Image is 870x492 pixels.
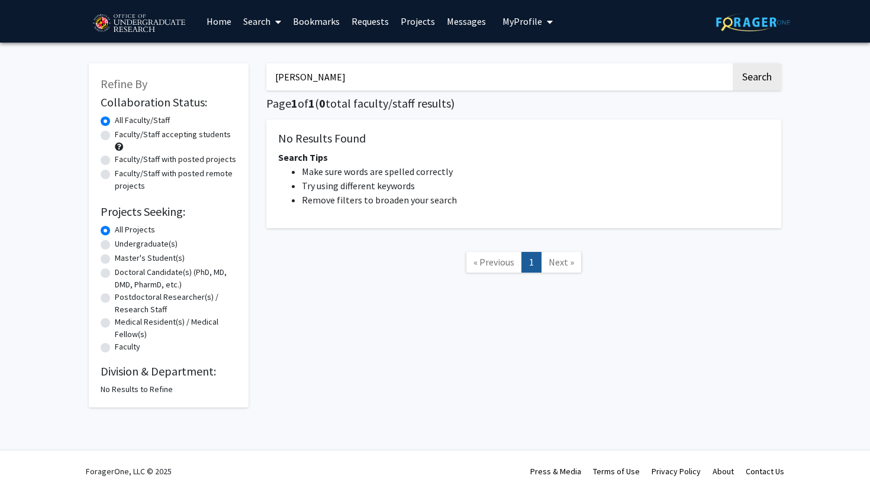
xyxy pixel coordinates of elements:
a: 1 [521,252,542,273]
span: « Previous [473,256,514,268]
a: Home [201,1,237,42]
label: Faculty/Staff accepting students [115,128,231,141]
a: About [713,466,734,477]
label: Undergraduate(s) [115,238,178,250]
a: Terms of Use [593,466,640,477]
a: Requests [346,1,395,42]
label: All Projects [115,224,155,236]
label: Doctoral Candidate(s) (PhD, MD, DMD, PharmD, etc.) [115,266,237,291]
span: 1 [308,96,315,111]
span: Search Tips [278,151,328,163]
a: Bookmarks [287,1,346,42]
button: Search [733,63,781,90]
nav: Page navigation [266,240,781,288]
span: 0 [319,96,326,111]
div: No Results to Refine [101,383,237,396]
span: My Profile [502,15,542,27]
span: Next » [549,256,574,268]
label: Faculty/Staff with posted remote projects [115,167,237,192]
label: Postdoctoral Researcher(s) / Research Staff [115,291,237,316]
label: Faculty [115,341,140,353]
a: Messages [441,1,492,42]
a: Contact Us [746,466,784,477]
a: Next Page [541,252,582,273]
li: Remove filters to broaden your search [302,193,769,207]
label: Master's Student(s) [115,252,185,264]
span: 1 [291,96,298,111]
iframe: Chat [9,439,50,483]
a: Projects [395,1,441,42]
span: Refine By [101,76,147,91]
label: All Faculty/Staff [115,114,170,127]
label: Medical Resident(s) / Medical Fellow(s) [115,316,237,341]
li: Try using different keywords [302,179,769,193]
a: Press & Media [530,466,581,477]
label: Faculty/Staff with posted projects [115,153,236,166]
li: Make sure words are spelled correctly [302,164,769,179]
div: ForagerOne, LLC © 2025 [86,451,172,492]
h2: Projects Seeking: [101,205,237,219]
a: Privacy Policy [652,466,701,477]
img: ForagerOne Logo [716,13,790,31]
h1: Page of ( total faculty/staff results) [266,96,781,111]
input: Search Keywords [266,63,731,90]
img: University of Maryland Logo [89,9,189,38]
h5: No Results Found [278,131,769,145]
a: Search [237,1,287,42]
h2: Division & Department: [101,364,237,378]
h2: Collaboration Status: [101,95,237,109]
a: Previous Page [466,252,522,273]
